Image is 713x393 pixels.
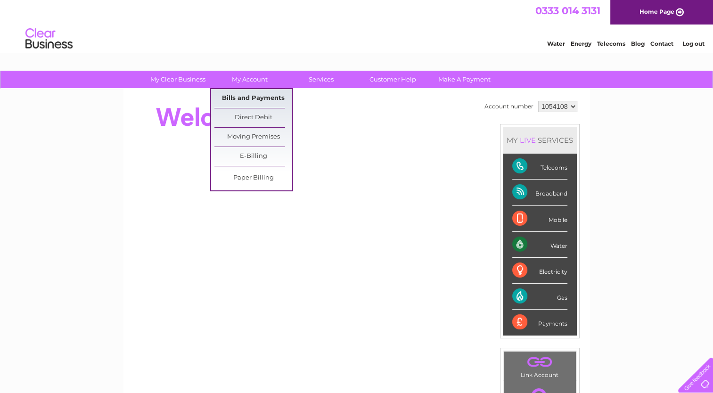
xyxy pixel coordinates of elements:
div: Water [512,232,567,258]
a: Bills and Payments [214,89,292,108]
a: Customer Help [354,71,432,88]
a: Paper Billing [214,169,292,188]
td: Account number [482,98,536,115]
a: My Clear Business [139,71,217,88]
div: Electricity [512,258,567,284]
a: Water [547,40,565,47]
a: Moving Premises [214,128,292,147]
div: Payments [512,310,567,335]
a: Services [282,71,360,88]
a: Energy [571,40,591,47]
div: Mobile [512,206,567,232]
div: Broadband [512,180,567,205]
a: E-Billing [214,147,292,166]
a: My Account [211,71,288,88]
a: Make A Payment [426,71,503,88]
div: Clear Business is a trading name of Verastar Limited (registered in [GEOGRAPHIC_DATA] No. 3667643... [134,5,580,46]
a: Telecoms [597,40,625,47]
div: MY SERVICES [503,127,577,154]
a: Log out [682,40,704,47]
div: Telecoms [512,154,567,180]
div: LIVE [518,136,538,145]
a: 0333 014 3131 [535,5,600,16]
a: . [506,354,574,370]
img: logo.png [25,25,73,53]
a: Blog [631,40,645,47]
a: Contact [650,40,673,47]
td: Link Account [503,351,576,381]
a: Direct Debit [214,108,292,127]
div: Gas [512,284,567,310]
